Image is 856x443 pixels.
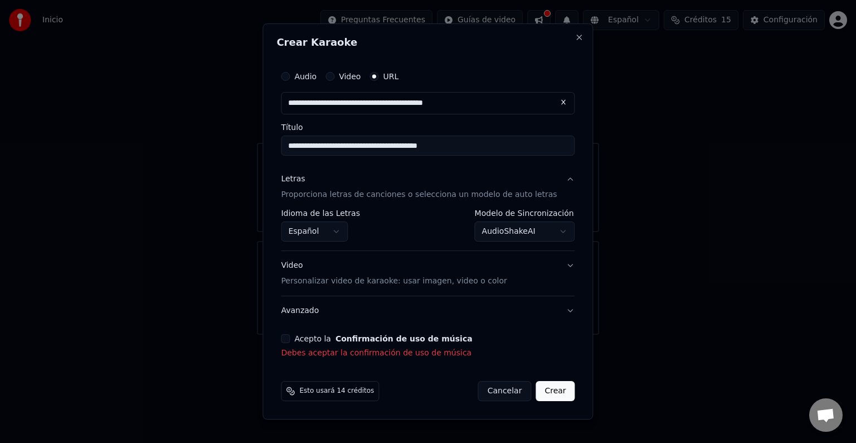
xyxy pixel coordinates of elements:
[281,174,305,185] div: Letras
[383,73,398,80] label: URL
[478,381,532,401] button: Cancelar
[536,381,575,401] button: Crear
[299,387,374,396] span: Esto usará 14 créditos
[281,276,507,287] p: Personalizar video de karaoke: usar imagen, video o color
[281,165,575,209] button: LetrasProporciona letras de canciones o selecciona un modelo de auto letras
[276,37,579,47] h2: Crear Karaoke
[294,335,472,343] label: Acepto la
[294,73,317,80] label: Audio
[281,251,575,296] button: VideoPersonalizar video de karaoke: usar imagen, video o color
[281,209,575,251] div: LetrasProporciona letras de canciones o selecciona un modelo de auto letras
[281,123,575,131] label: Título
[475,209,575,217] label: Modelo de Sincronización
[281,348,575,359] p: Debes aceptar la confirmación de uso de música
[281,260,507,287] div: Video
[281,296,575,325] button: Avanzado
[281,209,360,217] label: Idioma de las Letras
[335,335,473,343] button: Acepto la
[281,189,557,200] p: Proporciona letras de canciones o selecciona un modelo de auto letras
[339,73,361,80] label: Video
